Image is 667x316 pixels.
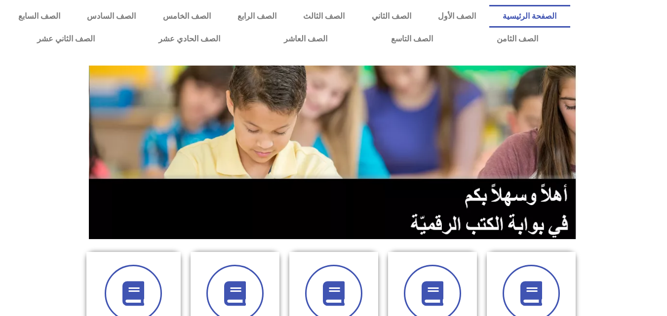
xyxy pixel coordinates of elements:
a: الصف الثالث [290,5,358,28]
a: الصف السادس [74,5,149,28]
a: الصف الثامن [465,28,570,50]
a: الصف الخامس [150,5,224,28]
a: الصف التاسع [359,28,465,50]
a: الصف السابع [5,5,74,28]
a: الصفحة الرئيسية [489,5,570,28]
a: الصف الثاني [358,5,425,28]
a: الصف الثاني عشر [5,28,126,50]
a: الصف الأول [425,5,489,28]
a: الصف العاشر [252,28,359,50]
a: الصف الرابع [224,5,290,28]
a: الصف الحادي عشر [126,28,252,50]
